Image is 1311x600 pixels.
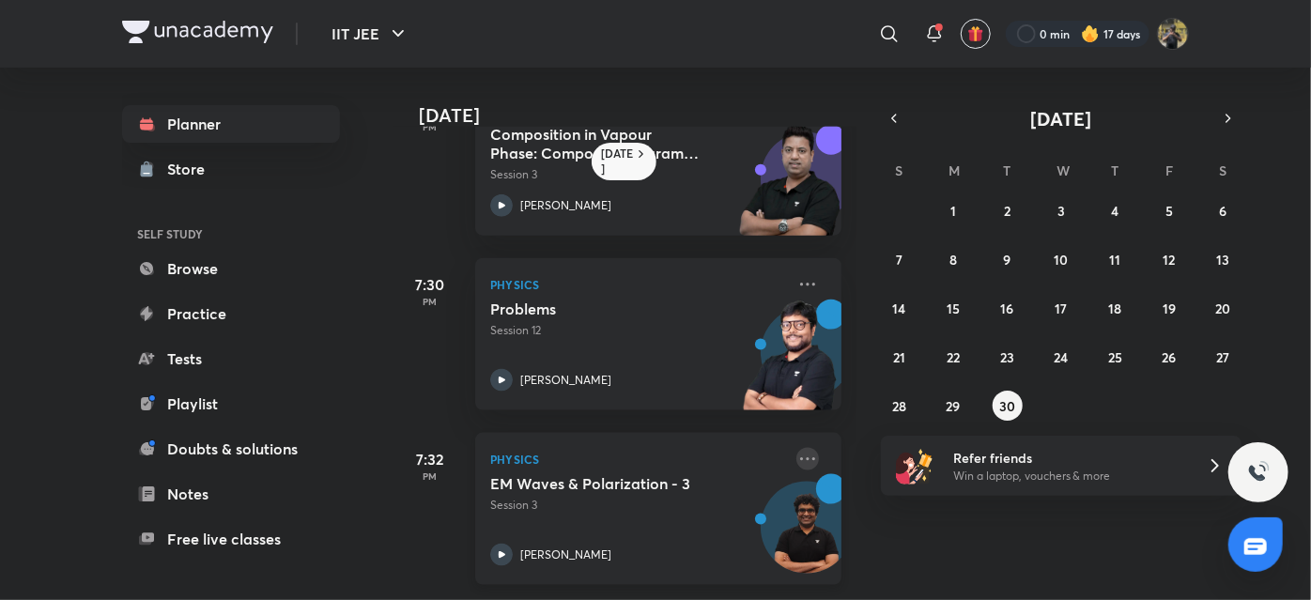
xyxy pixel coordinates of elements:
abbr: September 30, 2025 [999,397,1015,415]
abbr: Wednesday [1057,162,1070,179]
img: streak [1081,24,1100,43]
abbr: Tuesday [1004,162,1011,179]
abbr: September 27, 2025 [1216,348,1229,366]
h5: Composition in Vapour Phase: Composite Diagrams and Problem Solving [490,125,724,162]
button: September 18, 2025 [1100,293,1130,323]
abbr: September 8, 2025 [949,251,957,269]
button: September 7, 2025 [885,244,915,274]
abbr: September 24, 2025 [1054,348,1068,366]
button: September 22, 2025 [938,342,968,372]
h5: Problems [490,300,724,318]
p: PM [393,296,468,307]
abbr: Sunday [896,162,903,179]
button: avatar [961,19,991,49]
button: September 26, 2025 [1154,342,1184,372]
button: September 24, 2025 [1046,342,1076,372]
button: September 10, 2025 [1046,244,1076,274]
abbr: September 7, 2025 [896,251,902,269]
p: [PERSON_NAME] [520,546,611,563]
button: September 29, 2025 [938,391,968,421]
p: Session 12 [490,322,785,339]
abbr: September 28, 2025 [892,397,906,415]
abbr: Monday [949,162,960,179]
abbr: September 10, 2025 [1054,251,1068,269]
button: September 19, 2025 [1154,293,1184,323]
abbr: September 29, 2025 [947,397,961,415]
abbr: September 5, 2025 [1165,202,1173,220]
button: September 4, 2025 [1100,195,1130,225]
img: unacademy [738,300,841,429]
a: Browse [122,250,340,287]
abbr: September 9, 2025 [1004,251,1011,269]
h6: SELF STUDY [122,218,340,250]
img: KRISH JINDAL [1157,18,1189,50]
button: September 27, 2025 [1208,342,1238,372]
button: September 23, 2025 [993,342,1023,372]
abbr: Friday [1165,162,1173,179]
p: Physics [490,448,785,470]
p: Session 3 [490,166,785,183]
button: [DATE] [907,105,1215,131]
abbr: September 25, 2025 [1108,348,1122,366]
a: Notes [122,475,340,513]
abbr: September 14, 2025 [893,300,906,317]
img: Company Logo [122,21,273,43]
abbr: Saturday [1219,162,1226,179]
h5: EM Waves & Polarization - 3 [490,474,724,493]
button: September 20, 2025 [1208,293,1238,323]
p: [PERSON_NAME] [520,372,611,389]
img: referral [896,447,933,485]
a: Doubts & solutions [122,430,340,468]
div: Store [167,158,216,180]
img: ttu [1247,461,1270,484]
a: Practice [122,295,340,332]
button: IIT JEE [320,15,421,53]
h6: Refer friends [953,448,1184,468]
a: Store [122,150,340,188]
a: Company Logo [122,21,273,48]
abbr: September 23, 2025 [1000,348,1014,366]
a: Playlist [122,385,340,423]
abbr: September 18, 2025 [1108,300,1121,317]
button: September 21, 2025 [885,342,915,372]
button: September 14, 2025 [885,293,915,323]
button: September 9, 2025 [993,244,1023,274]
abbr: September 19, 2025 [1163,300,1176,317]
a: Free live classes [122,520,340,558]
button: September 17, 2025 [1046,293,1076,323]
p: Session 3 [490,497,785,514]
button: September 8, 2025 [938,244,968,274]
button: September 30, 2025 [993,391,1023,421]
p: PM [393,470,468,482]
button: September 15, 2025 [938,293,968,323]
p: Win a laptop, vouchers & more [953,468,1184,485]
button: September 28, 2025 [885,391,915,421]
img: unacademy [738,125,841,254]
abbr: September 20, 2025 [1215,300,1230,317]
button: September 25, 2025 [1100,342,1130,372]
button: September 12, 2025 [1154,244,1184,274]
button: September 2, 2025 [993,195,1023,225]
h6: [DATE] [601,146,634,177]
abbr: September 26, 2025 [1162,348,1176,366]
abbr: September 1, 2025 [950,202,956,220]
p: [PERSON_NAME] [520,197,611,214]
span: [DATE] [1031,106,1092,131]
button: September 13, 2025 [1208,244,1238,274]
abbr: September 15, 2025 [947,300,960,317]
img: avatar [967,25,984,42]
abbr: September 21, 2025 [893,348,905,366]
h4: [DATE] [419,104,860,127]
abbr: September 11, 2025 [1109,251,1120,269]
abbr: September 17, 2025 [1055,300,1067,317]
abbr: Thursday [1111,162,1118,179]
button: September 3, 2025 [1046,195,1076,225]
abbr: September 22, 2025 [947,348,960,366]
a: Tests [122,340,340,377]
abbr: September 2, 2025 [1004,202,1010,220]
h5: 7:30 [393,273,468,296]
button: September 11, 2025 [1100,244,1130,274]
p: Physics [490,273,785,296]
button: September 1, 2025 [938,195,968,225]
button: September 6, 2025 [1208,195,1238,225]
